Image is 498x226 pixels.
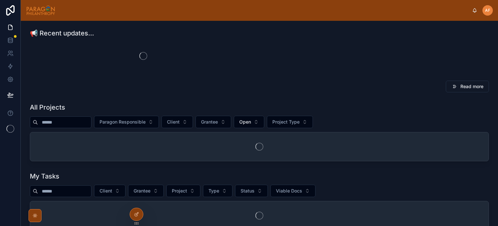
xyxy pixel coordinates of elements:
[167,119,180,125] span: Client
[235,185,268,197] button: Select Button
[272,119,300,125] span: Project Type
[234,116,264,128] button: Select Button
[270,185,315,197] button: Select Button
[61,9,472,12] div: scrollable content
[26,5,55,16] img: App logo
[30,103,65,112] h1: All Projects
[134,188,150,194] span: Grantee
[166,185,200,197] button: Select Button
[94,116,159,128] button: Select Button
[276,188,302,194] span: Viable Docs
[201,119,218,125] span: Grantee
[208,188,219,194] span: Type
[100,119,146,125] span: Paragon Responsible
[100,188,112,194] span: Client
[30,172,59,181] h1: My Tasks
[241,188,255,194] span: Status
[128,185,164,197] button: Select Button
[196,116,231,128] button: Select Button
[172,188,187,194] span: Project
[460,83,483,90] span: Read more
[446,81,489,92] button: Read more
[239,119,251,125] span: Open
[203,185,232,197] button: Select Button
[94,185,125,197] button: Select Button
[267,116,313,128] button: Select Button
[485,8,490,13] span: AF
[30,29,94,38] h1: 📢 Recent updates...
[161,116,193,128] button: Select Button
